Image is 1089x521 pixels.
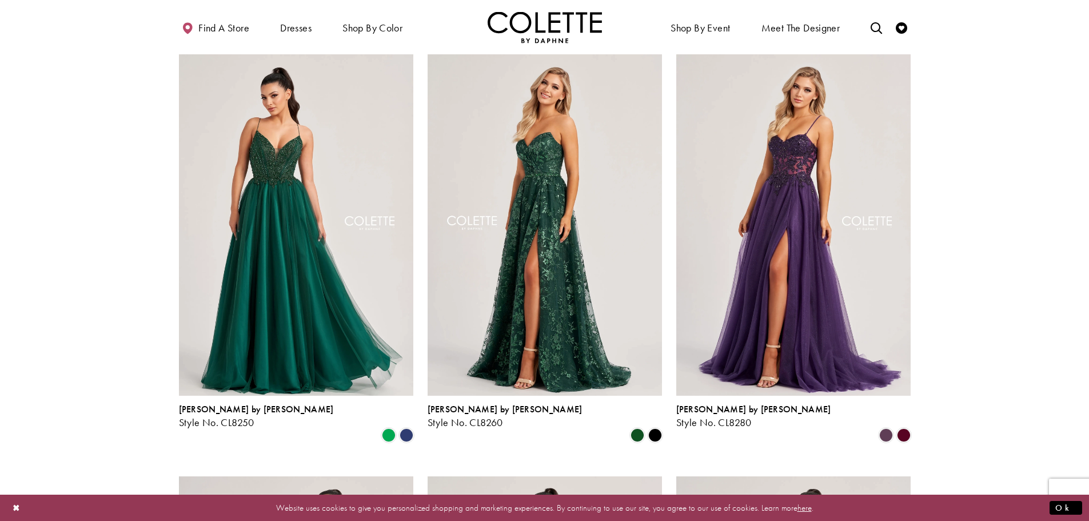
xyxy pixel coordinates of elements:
p: Website uses cookies to give you personalized shopping and marketing experiences. By continuing t... [82,500,1007,515]
button: Submit Dialog [1050,500,1082,515]
i: Navy Blue [400,428,413,442]
a: Visit Colette by Daphne Style No. CL8260 Page [428,54,662,395]
div: Colette by Daphne Style No. CL8280 [676,404,831,428]
button: Close Dialog [7,498,26,518]
span: Find a store [198,22,249,34]
i: Emerald [382,428,396,442]
div: Colette by Daphne Style No. CL8250 [179,404,334,428]
span: [PERSON_NAME] by [PERSON_NAME] [676,403,831,415]
a: Visit Home Page [488,11,602,43]
span: Shop by color [340,11,405,43]
a: here [797,502,812,513]
a: Visit Colette by Daphne Style No. CL8280 Page [676,54,911,395]
div: Colette by Daphne Style No. CL8260 [428,404,583,428]
a: Check Wishlist [893,11,910,43]
span: Style No. CL8280 [676,416,752,429]
span: Shop By Event [668,11,733,43]
span: [PERSON_NAME] by [PERSON_NAME] [179,403,334,415]
i: Evergreen [631,428,644,442]
span: Style No. CL8250 [179,416,254,429]
a: Toggle search [868,11,885,43]
span: Dresses [280,22,312,34]
span: Shop By Event [671,22,730,34]
span: Meet the designer [761,22,840,34]
span: Style No. CL8260 [428,416,503,429]
span: Shop by color [342,22,402,34]
i: Black [648,428,662,442]
span: Dresses [277,11,314,43]
i: Plum [879,428,893,442]
span: [PERSON_NAME] by [PERSON_NAME] [428,403,583,415]
a: Visit Colette by Daphne Style No. CL8250 Page [179,54,413,395]
img: Colette by Daphne [488,11,602,43]
a: Find a store [179,11,252,43]
a: Meet the designer [759,11,843,43]
i: Burgundy [897,428,911,442]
